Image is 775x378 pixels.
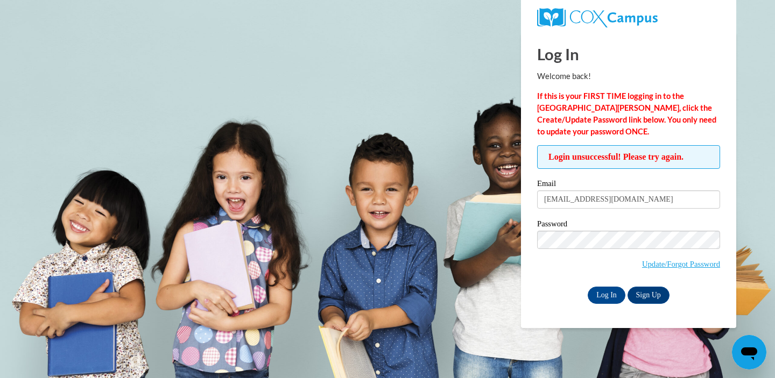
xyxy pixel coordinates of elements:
[588,287,625,304] input: Log In
[537,220,720,231] label: Password
[537,8,658,27] img: COX Campus
[537,180,720,190] label: Email
[537,70,720,82] p: Welcome back!
[537,43,720,65] h1: Log In
[537,145,720,169] span: Login unsuccessful! Please try again.
[642,260,720,268] a: Update/Forgot Password
[628,287,670,304] a: Sign Up
[537,8,720,27] a: COX Campus
[537,91,716,136] strong: If this is your FIRST TIME logging in to the [GEOGRAPHIC_DATA][PERSON_NAME], click the Create/Upd...
[732,335,766,369] iframe: Button to launch messaging window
